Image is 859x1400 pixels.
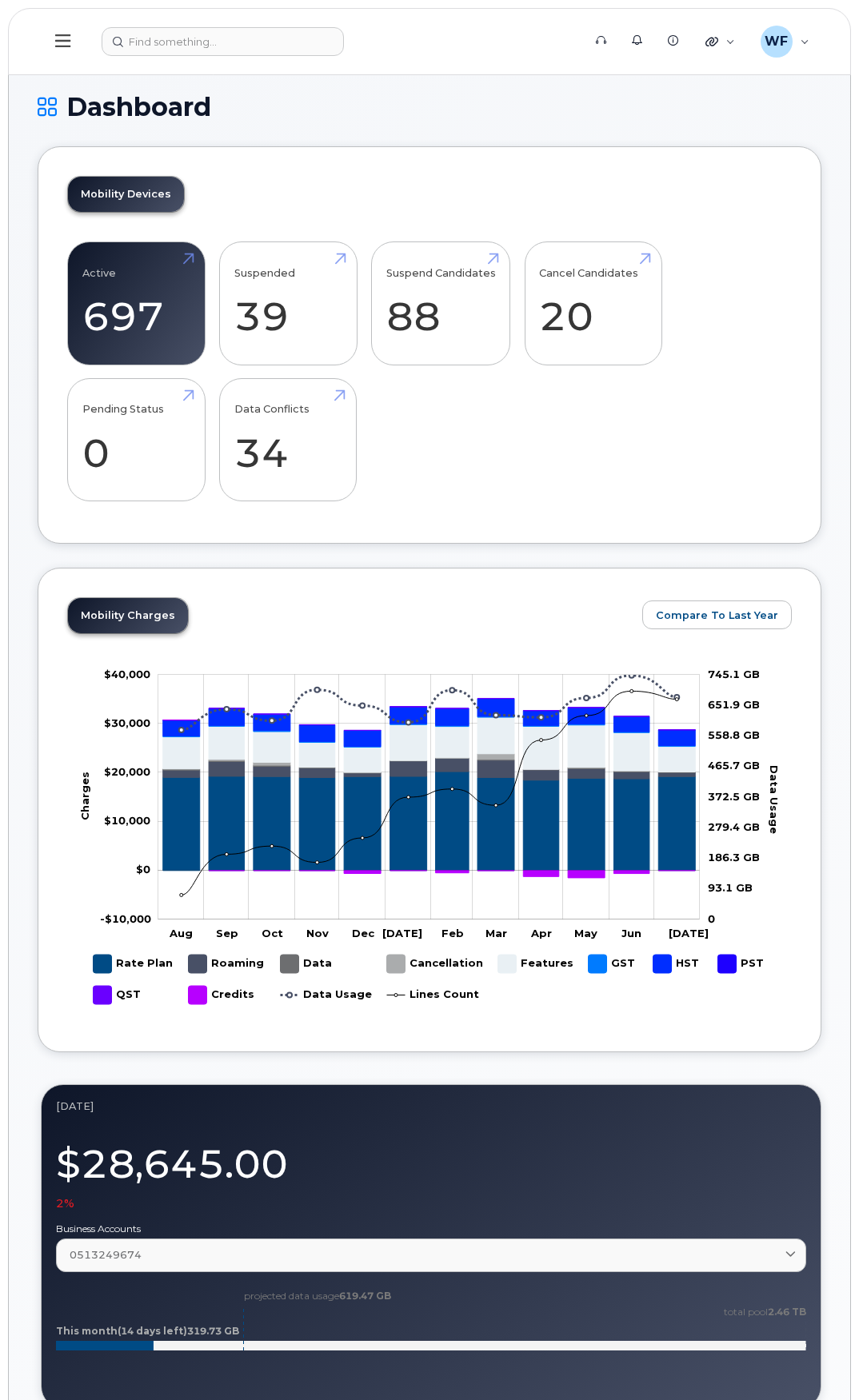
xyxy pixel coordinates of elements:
tspan: 558.8 GB [708,729,760,742]
span: Compare To Last Year [656,608,778,623]
g: Data Usage [281,979,372,1011]
tspan: 186.3 GB [708,852,760,864]
tspan: Sep [216,927,238,939]
g: HST [163,699,696,747]
tspan: (14 days left) [118,1325,187,1337]
g: Features [498,948,573,979]
tspan: Aug [169,927,193,939]
button: Compare To Last Year [642,600,792,629]
tspan: 465.7 GB [708,760,760,772]
tspan: 372.5 GB [708,790,760,803]
tspan: 745.1 GB [708,668,760,680]
g: $0 [104,765,150,778]
a: 0513249674 [56,1238,806,1271]
tspan: 279.4 GB [708,820,760,833]
span: 0513249674 [70,1247,142,1262]
tspan: Charges [78,772,91,820]
tspan: $30,000 [104,716,150,729]
tspan: Mar [485,927,507,939]
a: Pending Status 0 [82,387,190,493]
g: GST [589,948,637,979]
tspan: $0 [136,864,150,876]
tspan: Data Usage [768,765,781,834]
tspan: May [574,927,597,939]
tspan: 2.46 TB [768,1306,806,1318]
tspan: $10,000 [104,815,150,828]
a: Suspended 39 [234,251,342,357]
tspan: Dec [352,927,375,939]
a: Mobility Charges [68,598,188,633]
g: HST [653,948,702,979]
g: Rate Plan [163,772,696,871]
div: July 2025 [56,1099,806,1112]
tspan: [DATE] [382,927,422,939]
tspan: 319.73 GB [187,1325,239,1337]
g: $0 [104,716,150,729]
g: PST [718,948,766,979]
g: $0 [104,815,150,828]
tspan: Nov [306,927,329,939]
g: Data [281,948,334,979]
span: 2% [56,1195,74,1211]
tspan: [DATE] [669,927,709,939]
tspan: 93.1 GB [708,882,753,895]
div: $28,645.00 [56,1132,806,1212]
g: Features [163,717,696,772]
tspan: 619.47 GB [339,1290,391,1302]
tspan: $40,000 [104,668,150,680]
tspan: Apr [530,927,552,939]
tspan: $20,000 [104,765,150,778]
g: Lines Count [387,979,479,1011]
a: Active 697 [82,251,190,357]
tspan: Feb [441,927,464,939]
a: Mobility Devices [68,177,184,212]
g: $0 [100,912,151,925]
tspan: Jun [621,927,641,939]
g: Legend [94,948,766,1011]
g: $0 [104,668,150,680]
text: total pool [723,1306,806,1318]
g: Rate Plan [94,948,173,979]
tspan: This month [56,1325,118,1337]
g: Cancellation [387,948,483,979]
tspan: -$10,000 [100,912,151,925]
tspan: Oct [262,927,283,939]
g: Credits [189,979,254,1011]
a: Data Conflicts 34 [234,387,342,493]
h1: Dashboard [38,93,821,121]
a: Suspend Candidates 88 [386,251,496,357]
a: Cancel Candidates 20 [539,251,647,357]
g: Roaming [189,948,265,979]
tspan: 0 [708,912,715,925]
label: Business Accounts [56,1224,806,1234]
text: projected data usage [244,1290,391,1302]
tspan: 651.9 GB [708,698,760,711]
g: QST [94,979,143,1011]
